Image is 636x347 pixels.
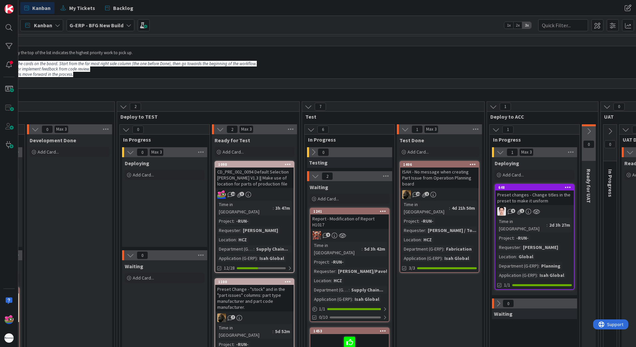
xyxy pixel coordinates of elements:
[56,128,67,131] div: Max 3
[498,185,574,190] div: 648
[215,313,294,322] div: ND
[362,245,363,253] span: :
[497,234,514,242] div: Project
[330,258,345,266] div: -RUN-
[42,125,53,133] span: 0
[101,2,137,14] a: Backlog
[490,113,590,120] span: Deploy to ACC
[318,196,339,202] span: Add Card...
[399,137,424,144] span: Test Done
[272,328,273,335] span: :
[363,245,387,253] div: 5d 3h 42m
[537,272,538,279] span: :
[215,279,294,285] div: 1100
[495,207,574,216] div: ll
[607,169,614,197] span: In Progress
[224,265,235,272] span: 12/28
[521,151,532,154] div: Max 3
[426,227,478,234] div: [PERSON_NAME] / To...
[402,190,411,199] img: ND
[425,192,429,196] span: 2
[30,137,76,144] span: Development Done
[425,227,426,234] span: :
[411,125,423,133] span: 1
[539,262,540,270] span: :
[315,103,326,111] span: 7
[113,4,133,12] span: Backlog
[442,255,443,262] span: :
[215,162,294,188] div: 1098CD_PRE_002_0094 Default Selection [PERSON_NAME] V1.3 || Make use of location for parts of pro...
[502,126,514,134] span: 1
[215,190,294,199] div: JK
[132,126,144,134] span: 0
[241,227,280,234] div: [PERSON_NAME]
[418,217,419,225] span: :
[312,268,335,275] div: Requester
[443,245,444,253] span: :
[4,333,14,343] img: avatar
[500,103,511,111] span: 1
[402,245,443,253] div: Department (G-ERP)
[218,280,294,284] div: 1100
[326,233,330,237] span: 9
[20,2,55,14] a: Kanban
[403,162,479,167] div: 1406
[349,286,350,293] span: :
[215,162,294,168] div: 1098
[217,201,273,215] div: Time in [GEOGRAPHIC_DATA]
[353,295,381,303] div: Isah Global
[120,113,291,120] span: Deploy to TEST
[402,217,418,225] div: Project
[215,279,294,311] div: 1100Preset Change - "stock" and in the "part issues" columns: part type manufacturer and part cod...
[514,234,515,242] span: :
[137,251,148,259] span: 0
[329,258,330,266] span: :
[310,208,389,229] div: 1241Report - Modification of Report H1017
[217,313,226,322] img: ND
[540,262,562,270] div: Planning
[331,277,332,284] span: :
[322,172,333,180] span: 2
[32,4,51,12] span: Kanban
[513,22,522,29] span: 2x
[319,314,328,321] span: 0/10
[4,315,14,324] img: JK
[352,295,353,303] span: :
[494,310,513,317] span: Waiting
[497,272,537,279] div: Application (G-ERP)
[336,268,393,275] div: [PERSON_NAME]/Pavol...
[402,201,449,215] div: Time in [GEOGRAPHIC_DATA]
[495,184,574,205] div: 648Preset changes - Change titles in the preset to make it uniform
[57,2,99,14] a: My Tickets
[521,244,560,251] div: [PERSON_NAME]
[402,236,421,243] div: Location
[444,245,473,253] div: Fabrication
[125,160,149,167] span: Deploying
[400,162,479,168] div: 1406
[517,253,535,260] div: Global
[217,236,236,243] div: Location
[443,255,471,262] div: Isah Global
[450,204,477,212] div: 4d 21h 50m
[497,253,516,260] div: Location
[583,140,594,148] span: 0
[240,227,241,234] span: :
[217,324,272,339] div: Time in [GEOGRAPHIC_DATA]
[312,258,329,266] div: Project
[511,209,515,213] span: 9
[217,245,253,253] div: Department (G-ERP)
[335,268,336,275] span: :
[503,299,514,307] span: 0
[133,172,154,178] span: Add Card...
[402,255,442,262] div: Application (G-ERP)
[504,282,510,289] span: 1/1
[548,221,572,229] div: 2d 3h 27m
[273,204,274,212] span: :
[38,149,59,155] span: Add Card...
[215,285,294,311] div: Preset Change - "stock" and in the "part issues" columns: part type manufacturer and part code ma...
[125,263,143,270] span: Waiting
[497,244,520,251] div: Requester
[217,255,257,262] div: Application (G-ERP)
[310,184,328,190] span: Waiting
[4,4,14,14] img: Visit kanbanzone.com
